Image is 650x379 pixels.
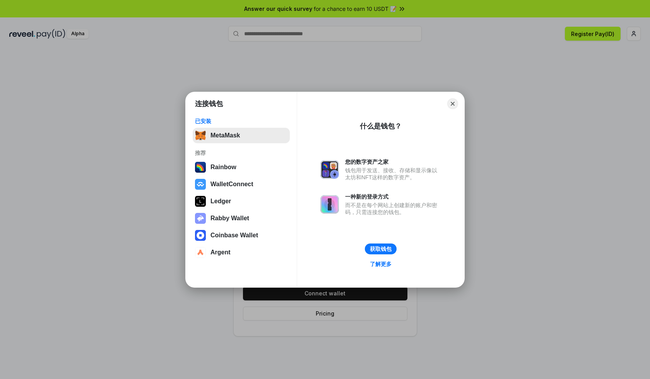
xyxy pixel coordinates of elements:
[193,228,290,243] button: Coinbase Wallet
[320,195,339,214] img: svg+xml,%3Csvg%20xmlns%3D%22http%3A%2F%2Fwww.w3.org%2F2000%2Fsvg%22%20fill%3D%22none%22%20viewBox...
[195,162,206,173] img: svg+xml,%3Csvg%20width%3D%22120%22%20height%3D%22120%22%20viewBox%3D%220%200%20120%20120%22%20fil...
[193,177,290,192] button: WalletConnect
[195,118,287,125] div: 已安装
[370,261,392,268] div: 了解更多
[195,247,206,258] img: svg+xml,%3Csvg%20width%3D%2228%22%20height%3D%2228%22%20viewBox%3D%220%200%2028%2028%22%20fill%3D...
[447,98,458,109] button: Close
[193,128,290,143] button: MetaMask
[210,249,231,256] div: Argent
[345,202,441,216] div: 而不是在每个网站上创建新的账户和密码，只需连接您的钱包。
[210,215,249,222] div: Rabby Wallet
[320,160,339,179] img: svg+xml,%3Csvg%20xmlns%3D%22http%3A%2F%2Fwww.w3.org%2F2000%2Fsvg%22%20fill%3D%22none%22%20viewBox...
[195,99,223,108] h1: 连接钱包
[193,194,290,209] button: Ledger
[210,132,240,139] div: MetaMask
[195,179,206,190] img: svg+xml,%3Csvg%20width%3D%2228%22%20height%3D%2228%22%20viewBox%3D%220%200%2028%2028%22%20fill%3D...
[193,159,290,175] button: Rainbow
[210,232,258,239] div: Coinbase Wallet
[360,122,402,131] div: 什么是钱包？
[195,196,206,207] img: svg+xml,%3Csvg%20xmlns%3D%22http%3A%2F%2Fwww.w3.org%2F2000%2Fsvg%22%20width%3D%2228%22%20height%3...
[193,245,290,260] button: Argent
[365,259,396,269] a: 了解更多
[210,198,231,205] div: Ledger
[370,245,392,252] div: 获取钱包
[210,164,236,171] div: Rainbow
[195,130,206,141] img: svg+xml,%3Csvg%20fill%3D%22none%22%20height%3D%2233%22%20viewBox%3D%220%200%2035%2033%22%20width%...
[195,230,206,241] img: svg+xml,%3Csvg%20width%3D%2228%22%20height%3D%2228%22%20viewBox%3D%220%200%2028%2028%22%20fill%3D...
[195,213,206,224] img: svg+xml,%3Csvg%20xmlns%3D%22http%3A%2F%2Fwww.w3.org%2F2000%2Fsvg%22%20fill%3D%22none%22%20viewBox...
[195,149,287,156] div: 推荐
[193,211,290,226] button: Rabby Wallet
[365,244,397,254] button: 获取钱包
[210,181,253,188] div: WalletConnect
[345,158,441,165] div: 您的数字资产之家
[345,193,441,200] div: 一种新的登录方式
[345,167,441,181] div: 钱包用于发送、接收、存储和显示像以太坊和NFT这样的数字资产。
